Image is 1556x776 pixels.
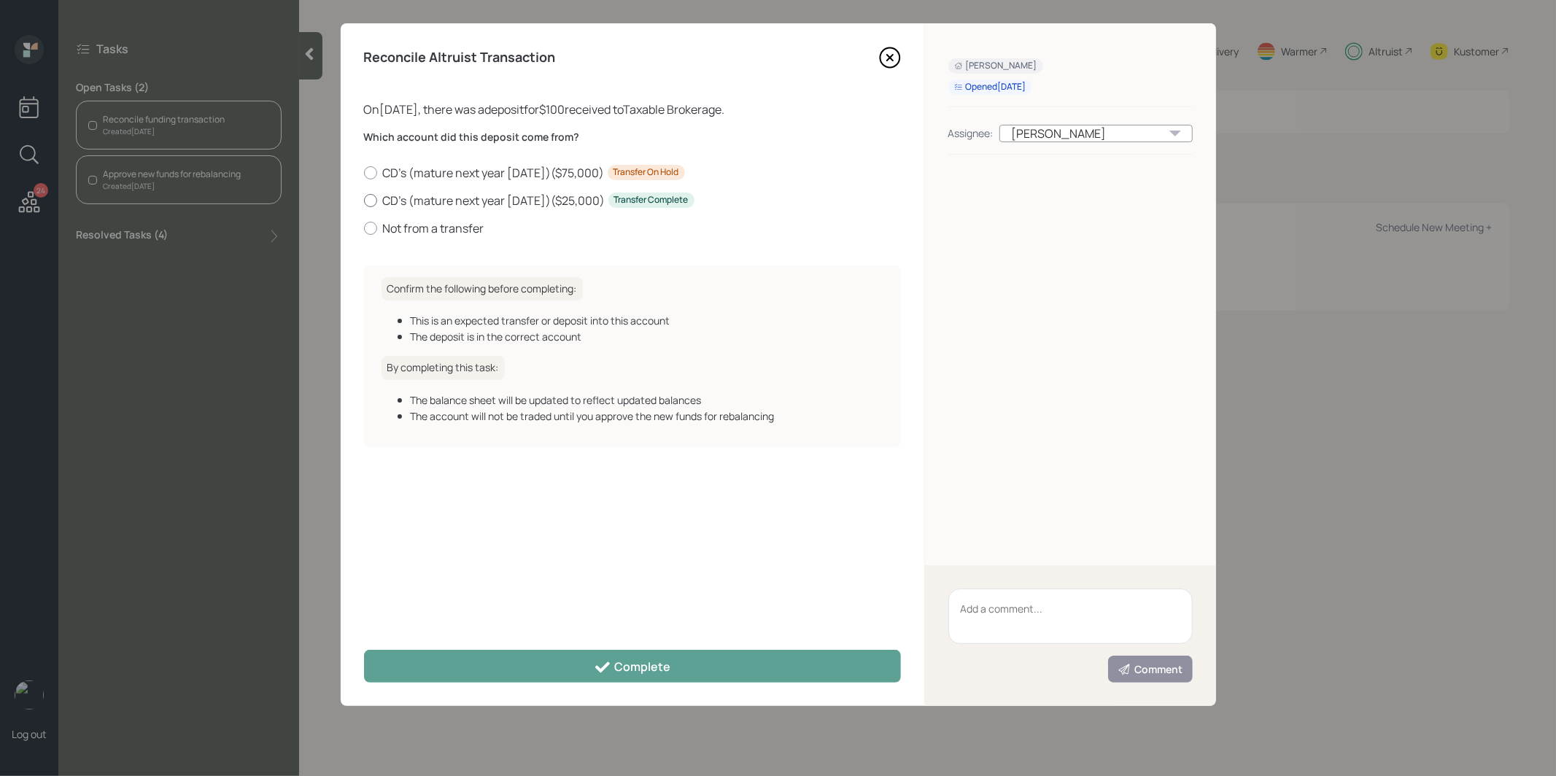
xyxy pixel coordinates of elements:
[948,125,994,141] div: Assignee:
[411,408,883,424] div: The account will not be traded until you approve the new funds for rebalancing
[382,277,583,301] h6: Confirm the following before completing:
[1108,656,1193,683] button: Comment
[954,60,1037,72] div: [PERSON_NAME]
[364,650,901,683] button: Complete
[364,220,901,236] label: Not from a transfer
[382,356,505,380] h6: By completing this task:
[999,125,1193,142] div: [PERSON_NAME]
[594,659,670,676] div: Complete
[614,194,689,206] div: Transfer Complete
[411,313,883,328] div: This is an expected transfer or deposit into this account
[1118,662,1183,677] div: Comment
[954,81,1026,93] div: Opened [DATE]
[411,329,883,344] div: The deposit is in the correct account
[364,193,901,209] label: CD's (mature next year [DATE]) ( $25,000 )
[364,130,901,144] label: Which account did this deposit come from?
[614,166,679,179] div: Transfer On Hold
[364,165,901,181] label: CD's (mature next year [DATE]) ( $75,000 )
[411,392,883,408] div: The balance sheet will be updated to reflect updated balances
[364,50,556,66] h4: Reconcile Altruist Transaction
[364,101,901,118] div: On [DATE] , there was a deposit for $100 received to Taxable Brokerage .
